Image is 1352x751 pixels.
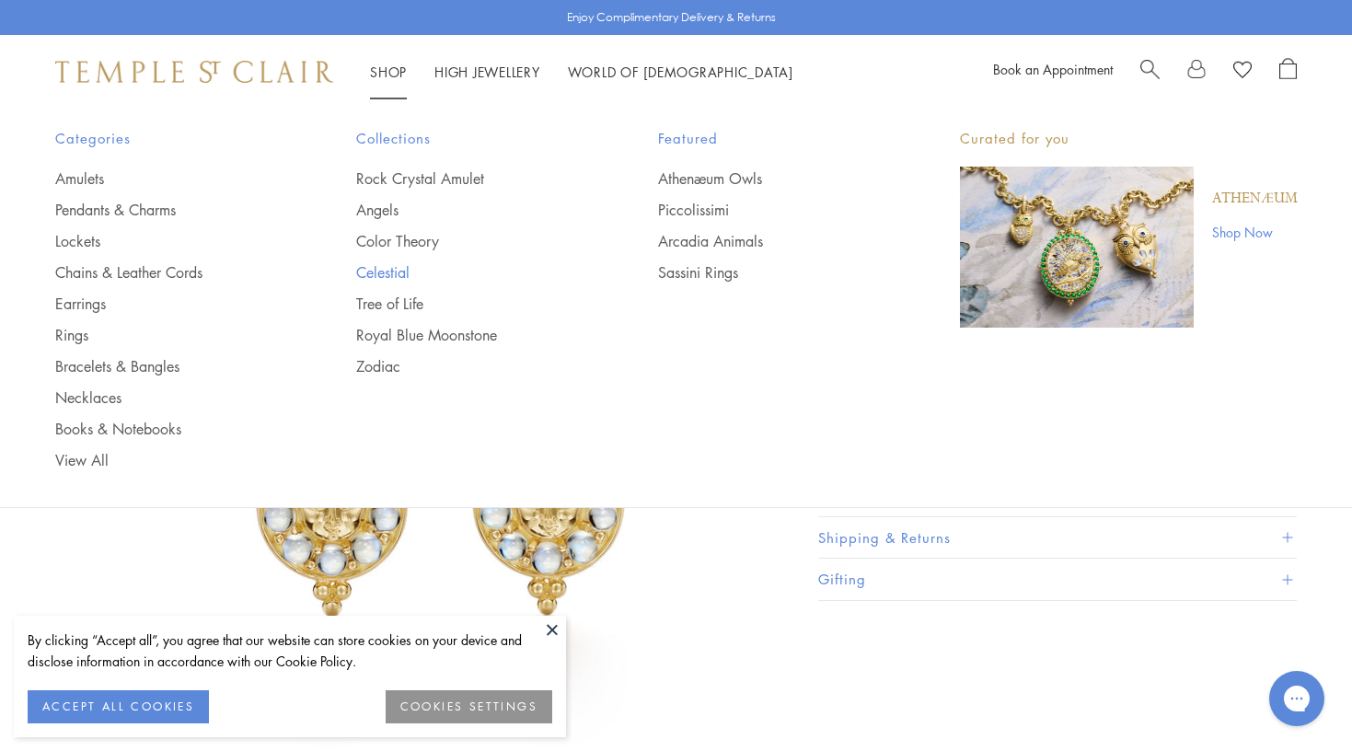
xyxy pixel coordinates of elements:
[658,231,886,251] a: Arcadia Animals
[370,63,407,81] a: ShopShop
[55,168,283,189] a: Amulets
[55,450,283,470] a: View All
[55,325,283,345] a: Rings
[356,356,584,376] a: Zodiac
[356,325,584,345] a: Royal Blue Moonstone
[55,61,333,83] img: Temple St. Clair
[1260,664,1334,733] iframe: Gorgias live chat messenger
[55,294,283,314] a: Earrings
[658,168,886,189] a: Athenæum Owls
[1212,189,1298,209] a: Athenæum
[1212,222,1298,242] a: Shop Now
[55,387,283,408] a: Necklaces
[370,61,793,84] nav: Main navigation
[356,127,584,150] span: Collections
[993,60,1113,78] a: Book an Appointment
[55,419,283,439] a: Books & Notebooks
[658,127,886,150] span: Featured
[356,168,584,189] a: Rock Crystal Amulet
[28,690,209,723] button: ACCEPT ALL COOKIES
[818,517,1297,559] button: Shipping & Returns
[55,356,283,376] a: Bracelets & Bangles
[1233,58,1252,86] a: View Wishlist
[568,63,793,81] a: World of [DEMOGRAPHIC_DATA]World of [DEMOGRAPHIC_DATA]
[356,294,584,314] a: Tree of Life
[818,559,1297,600] button: Gifting
[434,63,540,81] a: High JewelleryHigh Jewellery
[1279,58,1297,86] a: Open Shopping Bag
[356,231,584,251] a: Color Theory
[658,262,886,283] a: Sassini Rings
[55,127,283,150] span: Categories
[55,262,283,283] a: Chains & Leather Cords
[1140,58,1160,86] a: Search
[28,630,552,672] div: By clicking “Accept all”, you agree that our website can store cookies on your device and disclos...
[960,127,1298,150] p: Curated for you
[567,8,776,27] p: Enjoy Complimentary Delivery & Returns
[356,200,584,220] a: Angels
[55,200,283,220] a: Pendants & Charms
[55,231,283,251] a: Lockets
[356,262,584,283] a: Celestial
[658,200,886,220] a: Piccolissimi
[386,690,552,723] button: COOKIES SETTINGS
